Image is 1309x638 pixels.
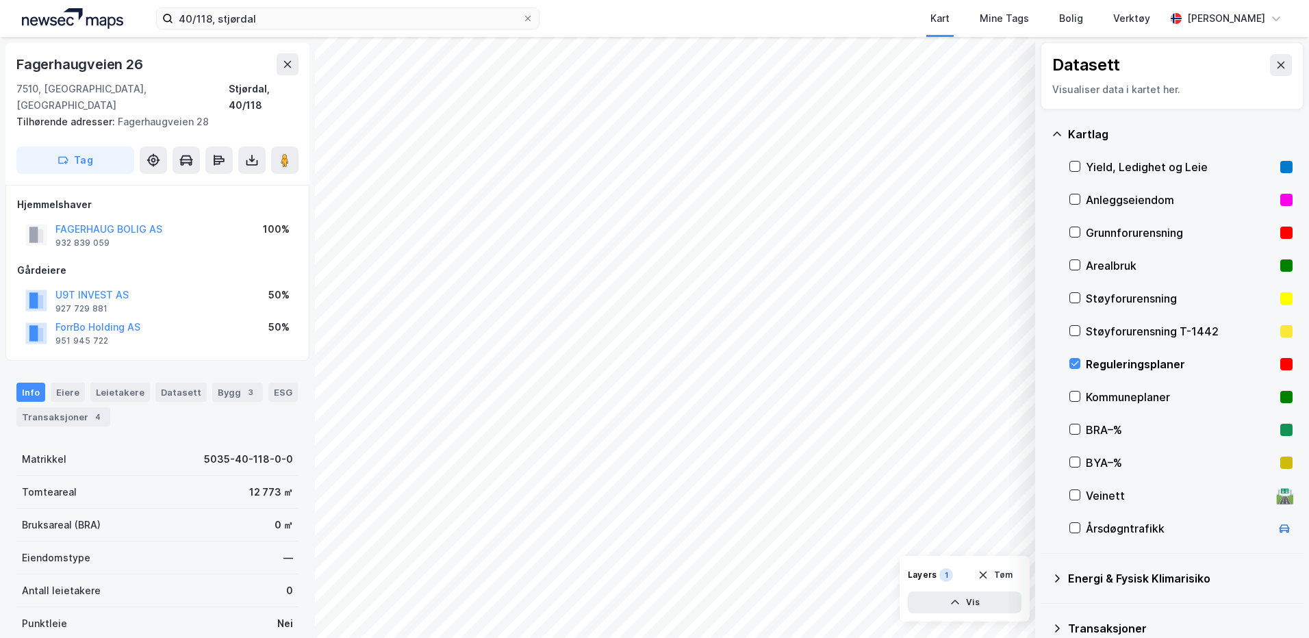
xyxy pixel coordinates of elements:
[1086,159,1275,175] div: Yield, Ledighet og Leie
[22,8,123,29] img: logo.a4113a55bc3d86da70a041830d287a7e.svg
[1086,290,1275,307] div: Støyforurensning
[1086,323,1275,340] div: Støyforurensning T-1442
[969,564,1021,586] button: Tøm
[1113,10,1150,27] div: Verktøy
[268,319,290,335] div: 50%
[263,221,290,238] div: 100%
[275,517,293,533] div: 0 ㎡
[1241,572,1309,638] div: Kontrollprogram for chat
[22,451,66,468] div: Matrikkel
[244,385,257,399] div: 3
[1059,10,1083,27] div: Bolig
[286,583,293,599] div: 0
[1086,257,1275,274] div: Arealbruk
[22,550,90,566] div: Eiendomstype
[980,10,1029,27] div: Mine Tags
[229,81,298,114] div: Stjørdal, 40/118
[155,383,207,402] div: Datasett
[249,484,293,500] div: 12 773 ㎡
[283,550,293,566] div: —
[90,383,150,402] div: Leietakere
[91,410,105,424] div: 4
[1086,192,1275,208] div: Anleggseiendom
[1086,389,1275,405] div: Kommuneplaner
[16,383,45,402] div: Info
[930,10,950,27] div: Kart
[939,568,953,582] div: 1
[212,383,263,402] div: Bygg
[1052,81,1292,98] div: Visualiser data i kartet her.
[16,81,229,114] div: 7510, [GEOGRAPHIC_DATA], [GEOGRAPHIC_DATA]
[16,114,288,130] div: Fagerhaugveien 28
[1086,356,1275,372] div: Reguleringsplaner
[268,383,298,402] div: ESG
[22,583,101,599] div: Antall leietakere
[22,484,77,500] div: Tomteareal
[55,303,107,314] div: 927 729 881
[1187,10,1265,27] div: [PERSON_NAME]
[17,196,298,213] div: Hjemmelshaver
[277,615,293,632] div: Nei
[1068,570,1293,587] div: Energi & Fysisk Klimarisiko
[908,591,1021,613] button: Vis
[204,451,293,468] div: 5035-40-118-0-0
[268,287,290,303] div: 50%
[1068,620,1293,637] div: Transaksjoner
[1052,54,1120,76] div: Datasett
[1086,225,1275,241] div: Grunnforurensning
[51,383,85,402] div: Eiere
[1086,487,1271,504] div: Veinett
[1241,572,1309,638] iframe: Chat Widget
[908,570,937,580] div: Layers
[22,517,101,533] div: Bruksareal (BRA)
[1086,422,1275,438] div: BRA–%
[1068,126,1293,142] div: Kartlag
[16,53,146,75] div: Fagerhaugveien 26
[173,8,522,29] input: Søk på adresse, matrikkel, gårdeiere, leietakere eller personer
[1086,520,1271,537] div: Årsdøgntrafikk
[16,146,134,174] button: Tag
[16,407,110,426] div: Transaksjoner
[22,615,67,632] div: Punktleie
[55,238,110,248] div: 932 839 059
[17,262,298,279] div: Gårdeiere
[1275,487,1294,505] div: 🛣️
[55,335,108,346] div: 951 945 722
[16,116,118,127] span: Tilhørende adresser:
[1086,455,1275,471] div: BYA–%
